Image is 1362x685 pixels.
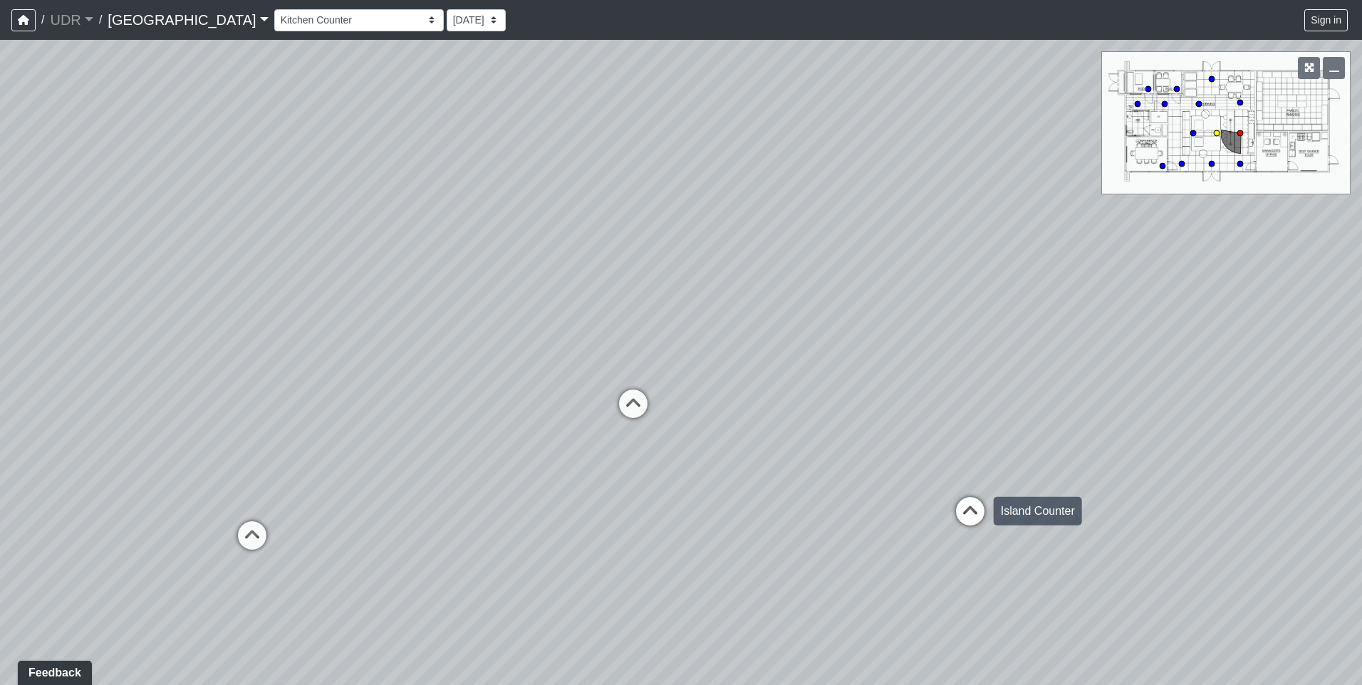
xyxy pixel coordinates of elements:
button: Sign in [1304,9,1348,31]
a: UDR [50,6,93,34]
span: / [36,6,50,34]
span: / [93,6,108,34]
iframe: Ybug feedback widget [11,657,95,685]
a: [GEOGRAPHIC_DATA] [108,6,268,34]
div: Island Counter [994,497,1082,525]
